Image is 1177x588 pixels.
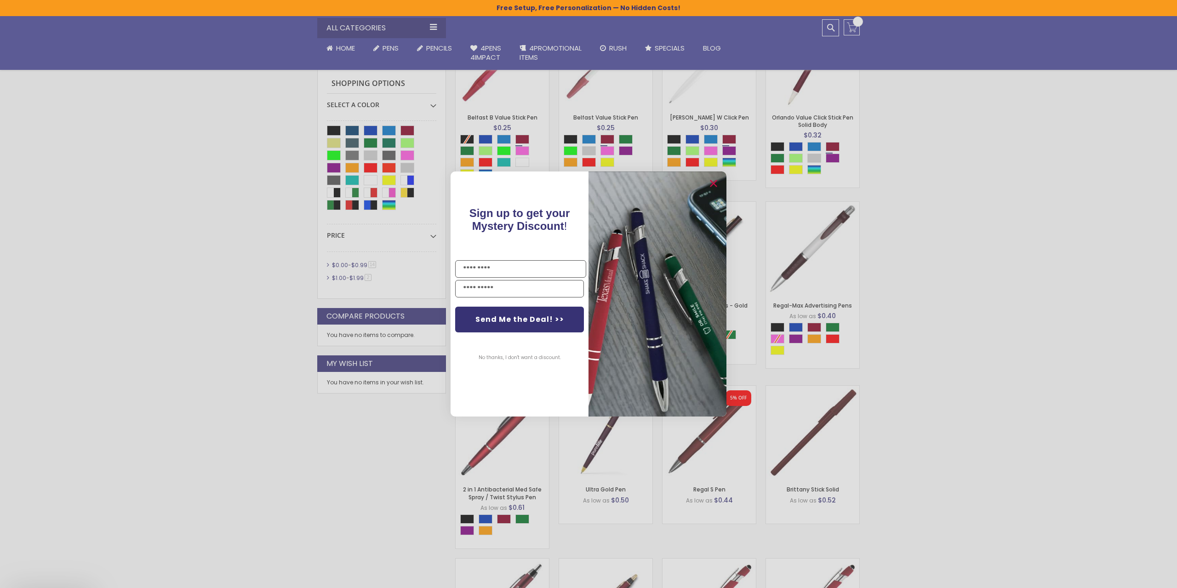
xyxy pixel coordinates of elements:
span: Sign up to get your Mystery Discount [469,207,570,232]
button: Close dialog [706,176,721,191]
img: pop-up-image [588,171,726,417]
button: No thanks, I don't want a discount. [474,346,566,369]
span: ! [469,207,570,232]
button: Send Me the Deal! >> [455,307,584,332]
